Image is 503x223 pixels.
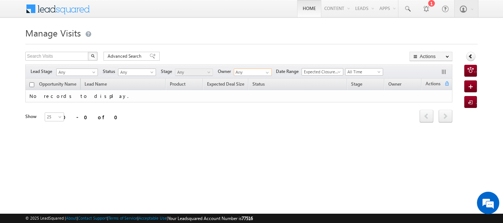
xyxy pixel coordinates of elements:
a: Show All Items [262,69,271,76]
span: Product [170,81,185,87]
span: Expected Closure Date [302,69,341,75]
span: © 2025 LeadSquared | | | | | [25,215,253,222]
a: next [439,111,452,122]
a: Any [175,69,213,76]
span: 77516 [242,216,253,221]
input: Type to Search [234,69,272,76]
span: prev [420,110,433,122]
a: Expected Deal Size [203,80,248,90]
span: Owner [388,81,401,87]
span: Any [118,69,154,76]
span: Your Leadsquared Account Number is [168,216,253,221]
div: Minimize live chat window [122,4,140,22]
a: Expected Closure Date [302,68,343,76]
span: Manage Visits [25,27,81,39]
span: Expected Deal Size [207,81,244,87]
span: Opportunity Name [39,81,76,87]
a: Status [249,80,268,90]
img: Search [91,54,95,58]
span: Date Range [276,68,302,75]
span: Lead Name [81,80,111,90]
a: Acceptable Use [139,216,167,220]
button: Actions [410,52,452,61]
div: Show [25,113,39,120]
a: prev [420,111,433,122]
span: Stage [161,68,175,75]
td: No records to display. [25,90,453,102]
a: Any [56,69,98,76]
textarea: Type your message and hit 'Enter' [10,69,136,166]
span: Stage [351,81,362,87]
input: Check all records [29,82,34,87]
a: Any [118,69,156,76]
span: Lead Stage [31,68,55,75]
a: Opportunity Name [35,80,80,90]
span: Actions [422,80,444,89]
span: Any [175,69,211,76]
div: 0 - 0 of 0 [63,113,122,121]
span: Status [103,68,118,75]
span: Owner [218,68,234,75]
a: 25 [45,112,64,121]
a: Contact Support [78,216,107,220]
span: 25 [45,114,65,120]
img: d_60004797649_company_0_60004797649 [13,39,31,49]
a: About [66,216,77,220]
span: Any [57,69,95,76]
span: All Time [346,69,381,75]
a: All Time [345,68,383,76]
span: next [439,110,452,122]
a: Terms of Service [108,216,137,220]
div: Chat with us now [39,39,125,49]
em: Start Chat [101,172,135,182]
span: Advanced Search [108,53,144,60]
a: Stage [347,80,366,90]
